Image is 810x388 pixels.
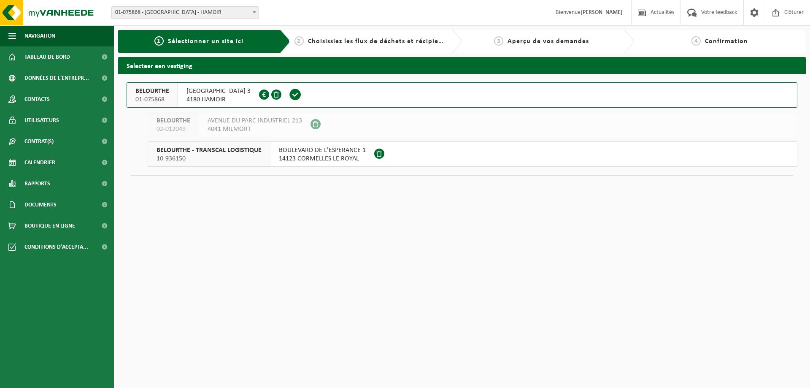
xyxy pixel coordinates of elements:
span: Données de l'entrepr... [24,68,89,89]
span: AVENUE DU PARC INDUSTRIEL 213 [208,117,302,125]
span: 10-936150 [157,155,262,163]
span: BELOURTHE [135,87,169,95]
span: Documents [24,194,57,215]
span: 01-075868 - BELOURTHE - HAMOIR [111,6,259,19]
span: 4180 HAMOIR [186,95,251,104]
span: 2 [294,36,304,46]
span: Contacts [24,89,50,110]
span: 02-012049 [157,125,190,133]
span: Navigation [24,25,55,46]
span: Sélectionner un site ici [168,38,243,45]
span: Conditions d'accepta... [24,236,88,258]
button: BELOURTHE - TRANSCAL LOGISTIQUE 10-936150 BOULEVARD DE L'ESPERANCE 114123 CORMELLES LE ROYAL [148,141,797,167]
span: BOULEVARD DE L'ESPERANCE 1 [279,146,366,155]
span: 01-075868 - BELOURTHE - HAMOIR [112,7,259,19]
span: Contrat(s) [24,131,54,152]
span: 14123 CORMELLES LE ROYAL [279,155,366,163]
span: 1 [154,36,164,46]
span: Utilisateurs [24,110,59,131]
span: 3 [494,36,503,46]
span: BELOURTHE - TRANSCAL LOGISTIQUE [157,146,262,155]
span: 4041 MILMORT [208,125,302,133]
span: Aperçu de vos demandes [508,38,589,45]
span: Tableau de bord [24,46,70,68]
strong: [PERSON_NAME] [580,9,623,16]
span: [GEOGRAPHIC_DATA] 3 [186,87,251,95]
span: 01-075868 [135,95,169,104]
span: Choisissiez les flux de déchets et récipients [308,38,448,45]
span: Calendrier [24,152,55,173]
button: BELOURTHE 01-075868 [GEOGRAPHIC_DATA] 34180 HAMOIR [127,82,797,108]
h2: Selecteer een vestiging [118,57,806,73]
span: 4 [691,36,701,46]
span: Confirmation [705,38,748,45]
span: BELOURTHE [157,117,190,125]
span: Rapports [24,173,50,194]
span: Boutique en ligne [24,215,75,236]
